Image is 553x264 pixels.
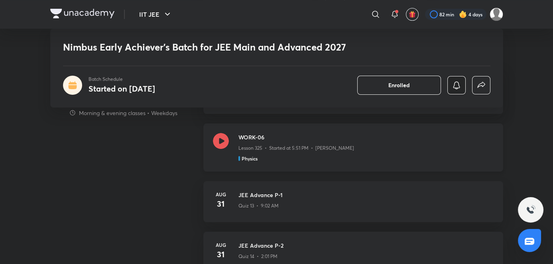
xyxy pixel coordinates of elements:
[203,181,503,232] a: Aug31JEE Advance P-1Quiz 13 • 9:02 AM
[213,198,229,210] h4: 31
[409,11,416,18] img: avatar
[50,9,114,20] a: Company Logo
[213,248,229,260] h4: 31
[526,205,535,215] img: ttu
[238,253,277,260] p: Quiz 14 • 2:01 PM
[242,155,258,162] h5: Physics
[406,8,419,21] button: avatar
[50,9,114,18] img: Company Logo
[134,6,177,22] button: IIT JEE
[238,191,494,199] h3: JEE Advance P-1
[89,76,155,83] p: Batch Schedule
[238,133,494,141] h3: WORK-06
[63,41,375,53] h1: Nimbus Early Achiever’s Batch for JEE Main and Advanced 2027
[238,202,279,209] p: Quiz 13 • 9:02 AM
[203,123,503,181] a: WORK-06Lesson 325 • Started at 5:51 PM • [PERSON_NAME]Physics
[238,241,494,250] h3: JEE Advance P-2
[213,191,229,198] h6: Aug
[490,8,503,21] img: SUBHRANGSU DAS
[213,241,229,248] h6: Aug
[79,109,177,117] p: Morning & evening classes • Weekdays
[459,10,467,18] img: streak
[89,83,155,94] h4: Started on [DATE]
[357,76,441,95] button: Enrolled
[238,145,354,152] p: Lesson 325 • Started at 5:51 PM • [PERSON_NAME]
[388,81,410,89] span: Enrolled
